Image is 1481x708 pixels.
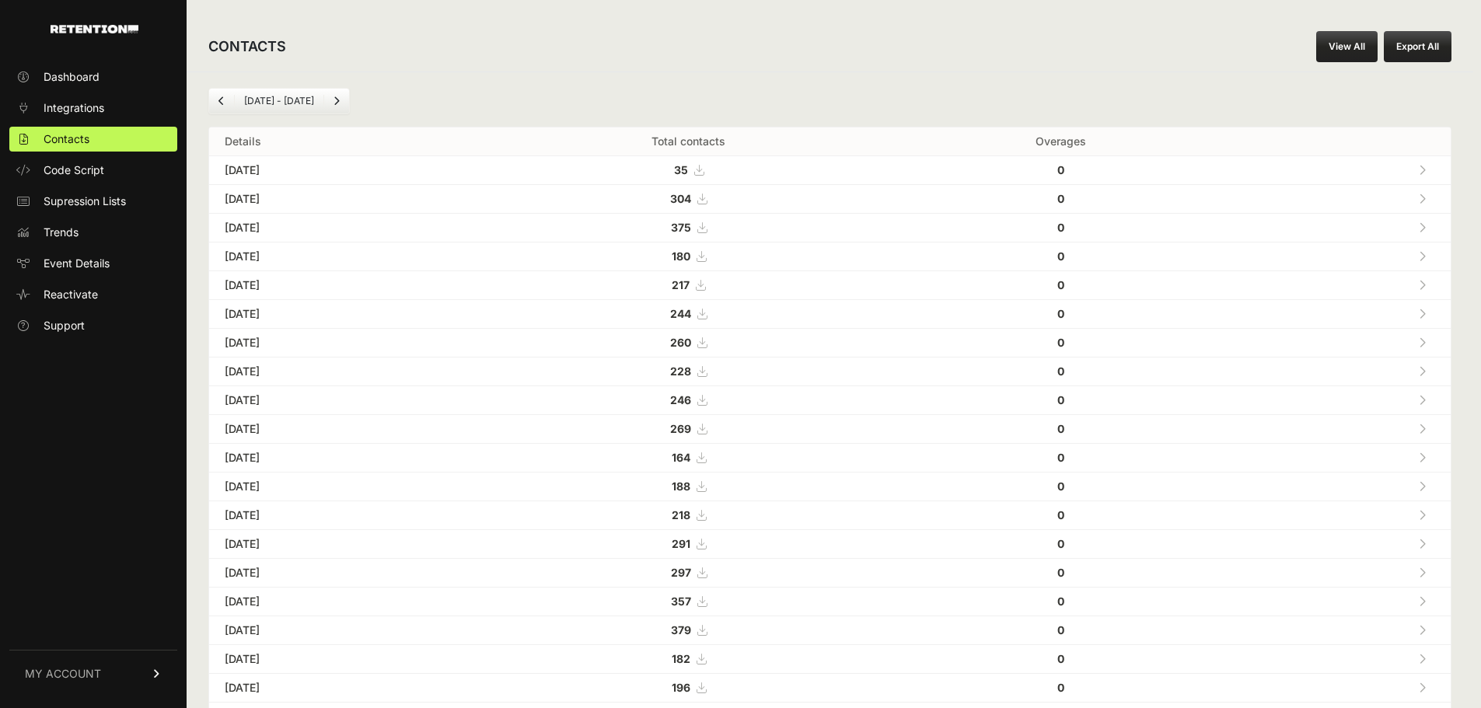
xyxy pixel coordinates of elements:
[209,242,479,271] td: [DATE]
[670,393,691,406] strong: 246
[9,158,177,183] a: Code Script
[670,307,707,320] a: 244
[671,623,691,637] strong: 379
[44,287,98,302] span: Reactivate
[672,451,690,464] strong: 164
[208,36,286,58] h2: CONTACTS
[9,313,177,338] a: Support
[671,221,691,234] strong: 375
[9,282,177,307] a: Reactivate
[324,89,349,113] a: Next
[209,329,479,357] td: [DATE]
[672,278,705,291] a: 217
[672,652,706,665] a: 182
[1057,393,1064,406] strong: 0
[1057,278,1064,291] strong: 0
[672,537,690,550] strong: 291
[672,508,706,521] a: 218
[209,674,479,703] td: [DATE]
[44,256,110,271] span: Event Details
[209,127,479,156] th: Details
[209,271,479,300] td: [DATE]
[670,393,707,406] a: 246
[9,220,177,245] a: Trends
[1057,163,1064,176] strong: 0
[670,336,691,349] strong: 260
[898,127,1224,156] th: Overages
[1316,31,1378,62] a: View All
[44,162,104,178] span: Code Script
[479,127,898,156] th: Total contacts
[1057,681,1064,694] strong: 0
[670,192,707,205] a: 304
[671,221,707,234] a: 375
[209,89,234,113] a: Previous
[672,249,690,263] strong: 180
[209,645,479,674] td: [DATE]
[1057,422,1064,435] strong: 0
[209,501,479,530] td: [DATE]
[672,249,706,263] a: 180
[671,566,691,579] strong: 297
[672,537,706,550] a: 291
[209,473,479,501] td: [DATE]
[209,386,479,415] td: [DATE]
[9,96,177,120] a: Integrations
[670,307,691,320] strong: 244
[1057,364,1064,378] strong: 0
[670,192,691,205] strong: 304
[1057,336,1064,349] strong: 0
[670,422,707,435] a: 269
[670,364,691,378] strong: 228
[209,300,479,329] td: [DATE]
[1057,192,1064,205] strong: 0
[209,616,479,645] td: [DATE]
[209,559,479,588] td: [DATE]
[9,65,177,89] a: Dashboard
[9,650,177,697] a: MY ACCOUNT
[1057,566,1064,579] strong: 0
[672,508,690,521] strong: 218
[209,588,479,616] td: [DATE]
[1057,595,1064,608] strong: 0
[9,251,177,276] a: Event Details
[671,595,707,608] a: 357
[674,163,688,176] strong: 35
[1057,623,1064,637] strong: 0
[671,566,707,579] a: 297
[44,131,89,147] span: Contacts
[209,415,479,444] td: [DATE]
[671,623,707,637] a: 379
[1057,652,1064,665] strong: 0
[1057,307,1064,320] strong: 0
[1057,537,1064,550] strong: 0
[209,214,479,242] td: [DATE]
[670,336,707,349] a: 260
[209,357,479,386] td: [DATE]
[1057,508,1064,521] strong: 0
[209,530,479,559] td: [DATE]
[44,318,85,333] span: Support
[234,95,323,107] li: [DATE] - [DATE]
[670,422,691,435] strong: 269
[672,652,690,665] strong: 182
[674,163,704,176] a: 35
[51,25,138,33] img: Retention.com
[1057,451,1064,464] strong: 0
[1057,221,1064,234] strong: 0
[9,189,177,214] a: Supression Lists
[209,185,479,214] td: [DATE]
[44,69,100,85] span: Dashboard
[25,666,101,682] span: MY ACCOUNT
[44,225,79,240] span: Trends
[209,156,479,185] td: [DATE]
[672,480,706,493] a: 188
[670,364,707,378] a: 228
[1057,480,1064,493] strong: 0
[672,681,706,694] a: 196
[9,127,177,152] a: Contacts
[671,595,691,608] strong: 357
[209,444,479,473] td: [DATE]
[672,681,690,694] strong: 196
[44,100,104,116] span: Integrations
